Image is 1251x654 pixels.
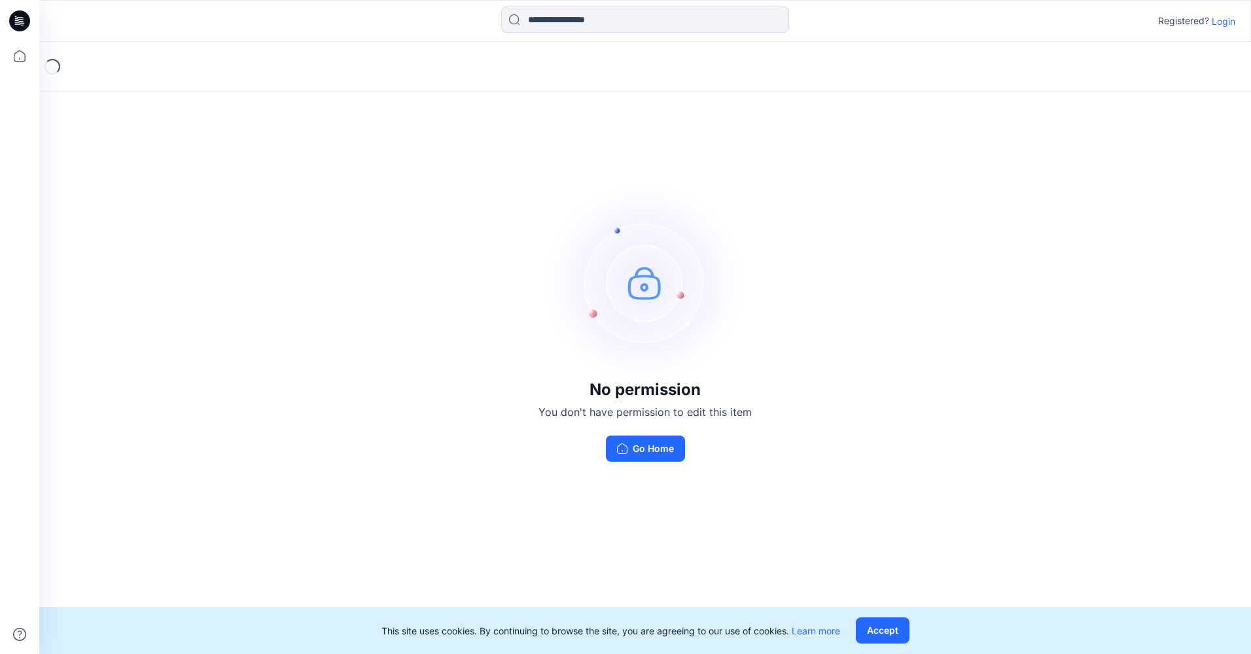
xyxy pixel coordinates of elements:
button: Accept [856,617,909,644]
p: Registered? [1158,13,1209,29]
p: Login [1212,14,1235,28]
h3: No permission [538,381,752,399]
p: You don't have permission to edit this item [538,404,752,420]
p: This site uses cookies. By continuing to browse the site, you are agreeing to our use of cookies. [381,624,840,638]
img: no-perm.svg [547,184,743,381]
button: Go Home [606,436,685,462]
a: Learn more [792,625,840,636]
